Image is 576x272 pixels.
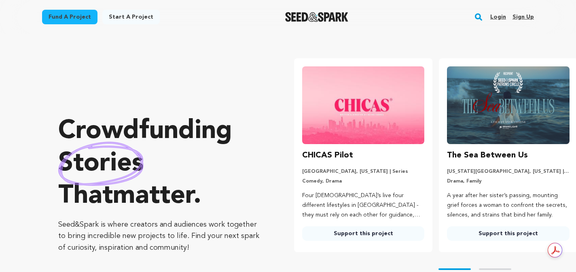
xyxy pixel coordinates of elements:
[285,12,349,22] a: Seed&Spark Homepage
[102,10,160,24] a: Start a project
[58,219,262,254] p: Seed&Spark is where creators and audiences work together to bring incredible new projects to life...
[58,142,144,186] img: hand sketched image
[302,178,425,185] p: Comedy, Drama
[302,168,425,175] p: [GEOGRAPHIC_DATA], [US_STATE] | Series
[113,183,193,209] span: matter
[447,226,570,241] a: Support this project
[302,66,425,144] img: CHICAS Pilot image
[302,226,425,241] a: Support this project
[302,149,353,162] h3: CHICAS Pilot
[512,11,534,23] a: Sign up
[58,115,262,212] p: Crowdfunding that .
[447,66,570,144] img: The Sea Between Us image
[490,11,506,23] a: Login
[447,191,570,220] p: A year after her sister’s passing, mounting grief forces a woman to confront the secrets, silence...
[447,178,570,185] p: Drama, Family
[302,191,425,220] p: Four [DEMOGRAPHIC_DATA]’s live four different lifestyles in [GEOGRAPHIC_DATA] - they must rely on...
[285,12,349,22] img: Seed&Spark Logo Dark Mode
[42,10,97,24] a: Fund a project
[447,168,570,175] p: [US_STATE][GEOGRAPHIC_DATA], [US_STATE] | Film Short
[447,149,528,162] h3: The Sea Between Us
